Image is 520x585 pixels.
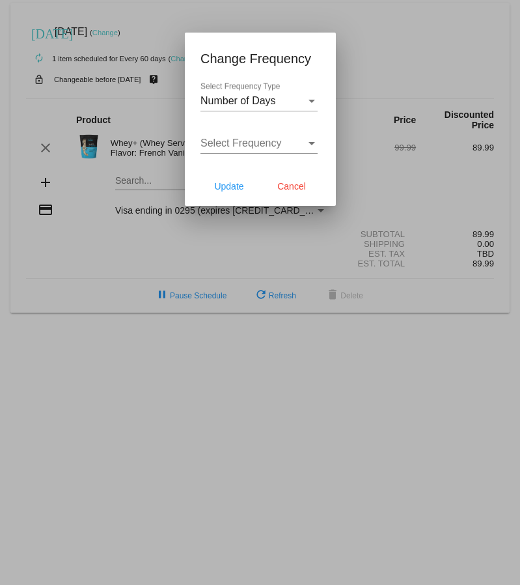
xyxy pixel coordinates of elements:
[277,181,306,192] span: Cancel
[200,95,276,106] span: Number of Days
[200,137,282,149] span: Select Frequency
[214,181,243,192] span: Update
[200,175,258,198] button: Update
[200,95,318,107] mat-select: Select Frequency Type
[200,48,320,69] h1: Change Frequency
[200,137,318,149] mat-select: Select Frequency
[263,175,320,198] button: Cancel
